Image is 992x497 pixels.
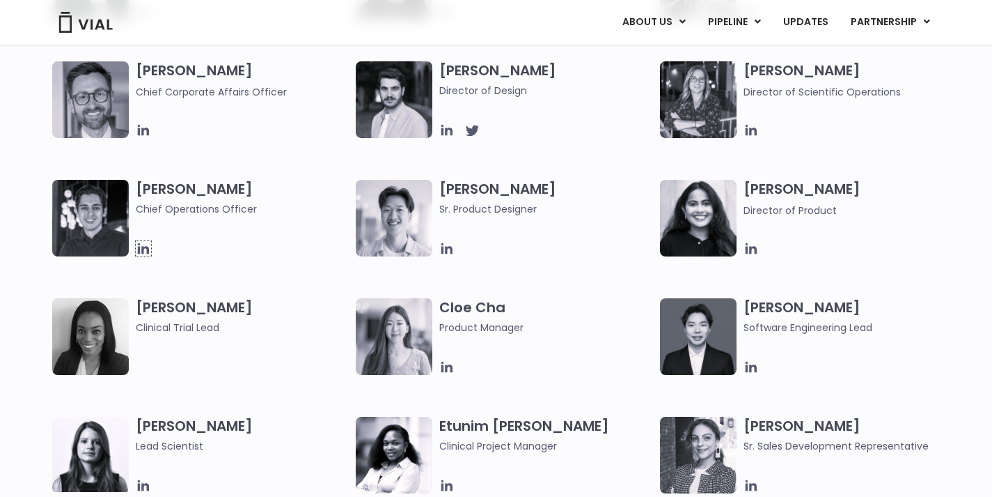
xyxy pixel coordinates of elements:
[136,61,349,100] h3: [PERSON_NAME]
[52,180,129,257] img: Headshot of smiling man named Josh
[611,10,696,34] a: ABOUT USMenu Toggle
[439,320,653,335] span: Product Manager
[356,417,432,494] img: Image of smiling woman named Etunim
[660,180,737,257] img: Smiling woman named Dhruba
[58,12,113,33] img: Vial Logo
[136,438,349,454] span: Lead Scientist
[52,417,129,492] img: Headshot of smiling woman named Elia
[772,10,839,34] a: UPDATES
[743,204,837,217] span: Director of Product
[136,85,287,99] span: Chief Corporate Affairs Officer
[136,180,349,217] h3: [PERSON_NAME]
[136,417,349,454] h3: [PERSON_NAME]
[439,201,653,217] span: Sr. Product Designer
[52,61,129,138] img: Paolo-M
[439,180,653,217] h3: [PERSON_NAME]
[136,298,349,335] h3: [PERSON_NAME]
[840,10,941,34] a: PARTNERSHIPMenu Toggle
[52,298,129,375] img: A black and white photo of a woman smiling.
[743,320,957,335] span: Software Engineering Lead
[743,85,901,99] span: Director of Scientific Operations
[136,201,349,217] span: Chief Operations Officer
[743,298,957,335] h3: [PERSON_NAME]
[439,417,653,454] h3: Etunim [PERSON_NAME]
[439,298,653,335] h3: Cloe Cha
[356,180,432,257] img: Brennan
[356,61,432,138] img: Headshot of smiling man named Albert
[743,180,957,218] h3: [PERSON_NAME]
[439,83,653,98] span: Director of Design
[439,61,653,98] h3: [PERSON_NAME]
[356,298,432,375] img: Cloe
[439,438,653,454] span: Clinical Project Manager
[660,61,737,138] img: Headshot of smiling woman named Sarah
[660,417,737,494] img: Smiling woman named Gabriella
[743,438,957,454] span: Sr. Sales Development Representative
[136,320,349,335] span: Clinical Trial Lead
[743,417,957,454] h3: [PERSON_NAME]
[697,10,771,34] a: PIPELINEMenu Toggle
[743,61,957,100] h3: [PERSON_NAME]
